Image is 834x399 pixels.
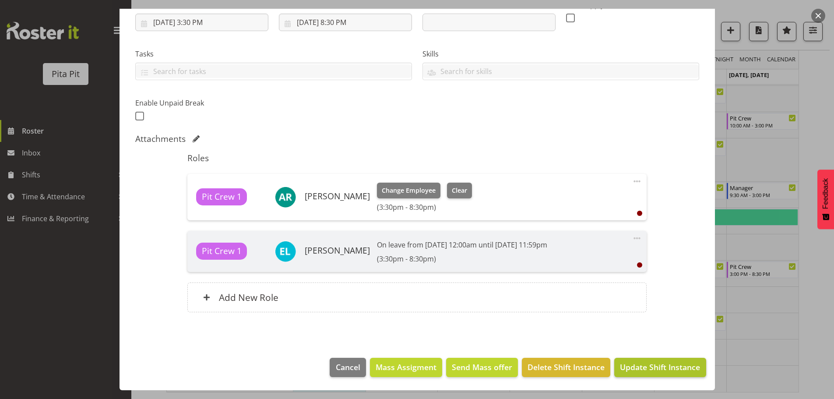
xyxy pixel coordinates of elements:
[135,49,412,59] label: Tasks
[305,246,370,255] h6: [PERSON_NAME]
[275,187,296,208] img: abby-roy10337.jpg
[528,361,605,373] span: Delete Shift Instance
[382,186,436,195] span: Change Employee
[620,361,700,373] span: Update Shift Instance
[376,361,436,373] span: Mass Assigment
[202,191,242,203] span: Pit Crew 1
[370,358,442,377] button: Mass Assigment
[422,49,699,59] label: Skills
[522,358,610,377] button: Delete Shift Instance
[279,14,412,31] input: Click to select...
[187,153,647,163] h5: Roles
[330,358,366,377] button: Cancel
[377,183,440,198] button: Change Employee
[452,186,467,195] span: Clear
[135,134,186,144] h5: Attachments
[817,169,834,229] button: Feedback - Show survey
[637,262,642,268] div: User is clocked out
[377,240,547,250] p: On leave from [DATE] 12:00am until [DATE] 11:59pm
[305,191,370,201] h6: [PERSON_NAME]
[275,241,296,262] img: eva-longie8368.jpg
[135,98,268,108] label: Enable Unpaid Break
[136,64,412,78] input: Search for tasks
[637,211,642,216] div: User is clocked out
[202,245,242,258] span: Pit Crew 1
[822,178,830,209] span: Feedback
[336,361,360,373] span: Cancel
[423,64,699,78] input: Search for skills
[377,203,472,212] h6: (3:30pm - 8:30pm)
[446,358,518,377] button: Send Mass offer
[377,254,547,263] h6: (3:30pm - 8:30pm)
[614,358,706,377] button: Update Shift Instance
[447,183,472,198] button: Clear
[219,292,278,303] h6: Add New Role
[135,14,268,31] input: Click to select...
[452,361,512,373] span: Send Mass offer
